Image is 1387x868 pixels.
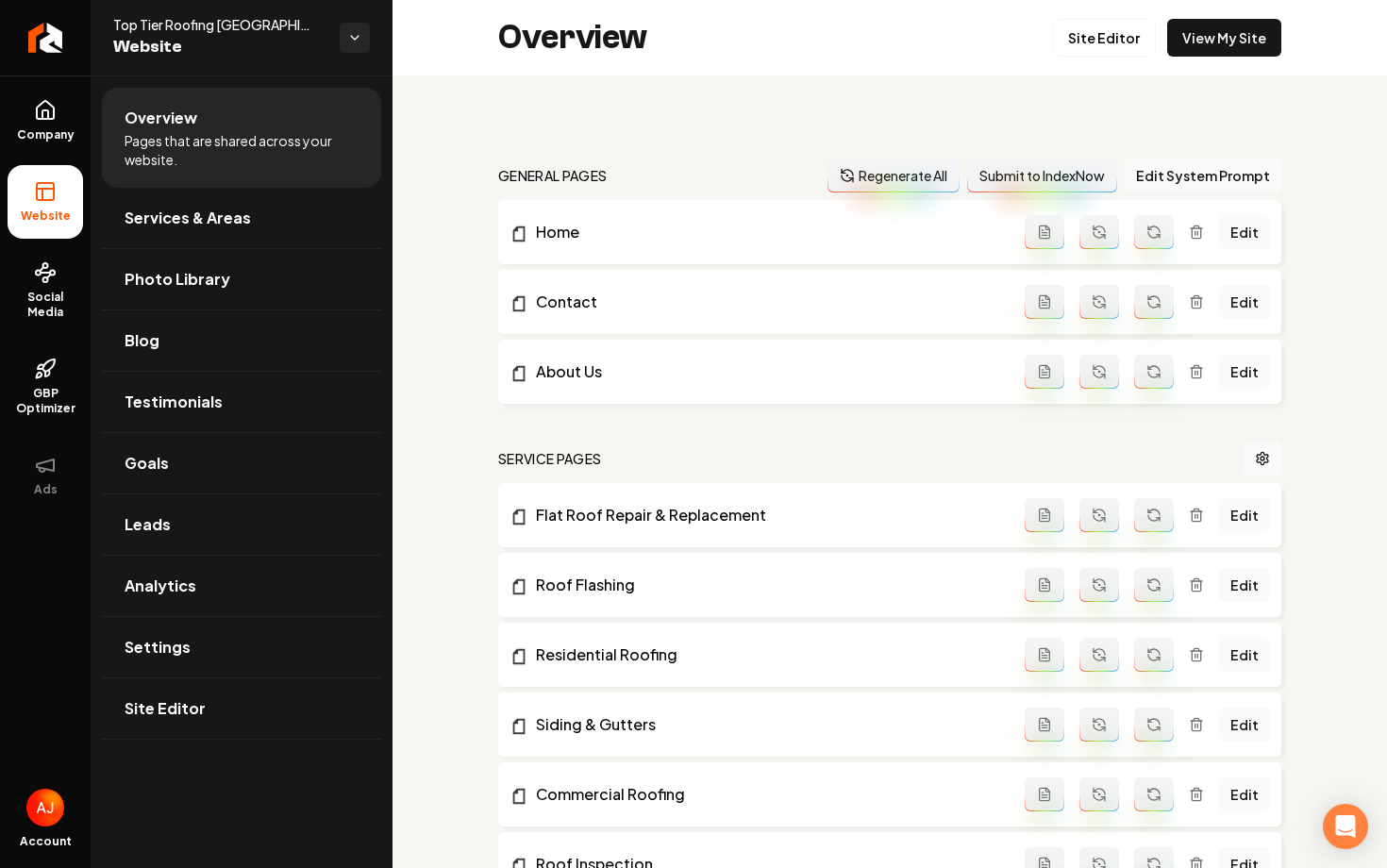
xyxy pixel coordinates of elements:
[125,268,230,291] span: Photo Library
[1025,708,1064,742] button: Add admin page prompt
[26,482,65,497] span: Ads
[827,159,960,192] button: Regenerate All
[102,617,381,677] a: Settings
[510,643,1025,666] a: Residential Roofing
[125,131,359,169] span: Pages that are shared across your website.
[1219,777,1270,811] a: Edit
[1167,19,1281,57] a: View My Site
[8,342,83,431] a: GBP Optimizer
[125,207,251,229] span: Services & Areas
[510,713,1025,736] a: Siding & Gutters
[510,574,1025,596] a: Roof Flashing
[125,391,223,413] span: Testimonials
[1323,804,1368,849] div: Open Intercom Messenger
[1219,568,1270,602] a: Edit
[1125,159,1281,192] button: Edit System Prompt
[510,360,1025,383] a: About Us
[1219,355,1270,389] a: Edit
[8,439,83,512] button: Ads
[102,433,381,493] a: Goals
[125,697,206,720] span: Site Editor
[1025,498,1064,532] button: Add admin page prompt
[102,249,381,309] a: Photo Library
[1025,568,1064,602] button: Add admin page prompt
[498,449,602,468] h2: Service Pages
[1219,498,1270,532] a: Edit
[26,789,64,826] img: Austin Jellison
[510,783,1025,806] a: Commercial Roofing
[28,23,63,53] img: Rebolt Logo
[1219,708,1270,742] a: Edit
[1025,638,1064,672] button: Add admin page prompt
[102,310,381,371] a: Blog
[125,513,171,536] span: Leads
[1052,19,1156,57] a: Site Editor
[102,188,381,248] a: Services & Areas
[113,15,325,34] span: Top Tier Roofing [GEOGRAPHIC_DATA]
[8,84,83,158] a: Company
[967,159,1117,192] button: Submit to IndexNow
[102,556,381,616] a: Analytics
[1025,777,1064,811] button: Add admin page prompt
[9,127,82,142] span: Company
[510,291,1025,313] a: Contact
[1219,215,1270,249] a: Edit
[20,834,72,849] span: Account
[1219,638,1270,672] a: Edit
[125,452,169,475] span: Goals
[102,494,381,555] a: Leads
[498,19,647,57] h2: Overview
[1219,285,1270,319] a: Edit
[125,107,197,129] span: Overview
[8,386,83,416] span: GBP Optimizer
[102,678,381,739] a: Site Editor
[1025,285,1064,319] button: Add admin page prompt
[498,166,608,185] h2: general pages
[125,329,159,352] span: Blog
[125,636,191,659] span: Settings
[102,372,381,432] a: Testimonials
[125,575,196,597] span: Analytics
[8,290,83,320] span: Social Media
[13,209,78,224] span: Website
[510,504,1025,526] a: Flat Roof Repair & Replacement
[8,246,83,335] a: Social Media
[510,221,1025,243] a: Home
[1025,215,1064,249] button: Add admin page prompt
[26,789,64,826] button: Open user button
[1025,355,1064,389] button: Add admin page prompt
[113,34,325,60] span: Website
